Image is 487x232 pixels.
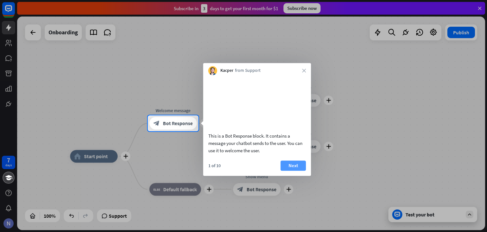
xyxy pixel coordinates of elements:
span: from Support [235,68,261,74]
i: block_bot_response [153,120,160,126]
button: Open LiveChat chat widget [5,3,24,22]
div: 1 of 10 [208,163,221,168]
span: Kacper [220,68,233,74]
span: Bot Response [163,120,193,126]
i: close [302,69,306,72]
div: This is a Bot Response block. It contains a message your chatbot sends to the user. You can use i... [208,132,306,154]
button: Next [281,160,306,171]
